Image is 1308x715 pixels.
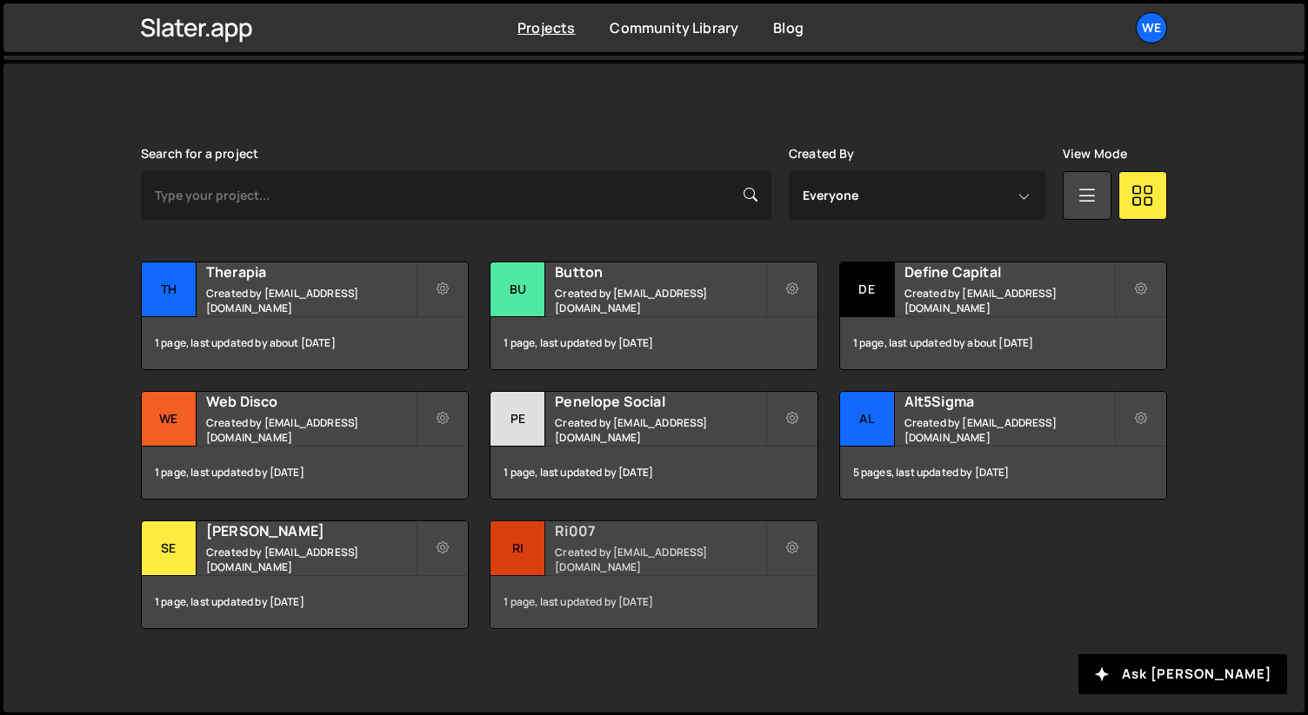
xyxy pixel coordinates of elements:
[206,262,416,281] h2: Therapia
[840,392,895,447] div: Al
[142,262,197,317] div: Th
[142,447,468,499] div: 1 page, last updated by [DATE]
[904,392,1114,411] h2: Alt5Sigma
[490,447,817,499] div: 1 page, last updated by [DATE]
[840,262,895,317] div: De
[490,576,817,628] div: 1 page, last updated by [DATE]
[1063,147,1127,161] label: View Mode
[904,415,1114,445] small: Created by [EMAIL_ADDRESS][DOMAIN_NAME]
[555,262,764,281] h2: Button
[517,18,575,37] a: Projects
[490,521,545,576] div: Ri
[789,147,855,161] label: Created By
[1078,654,1287,694] button: Ask [PERSON_NAME]
[206,545,416,574] small: Created by [EMAIL_ADDRESS][DOMAIN_NAME]
[141,520,469,629] a: Se [PERSON_NAME] Created by [EMAIL_ADDRESS][DOMAIN_NAME] 1 page, last updated by [DATE]
[490,520,817,629] a: Ri Ri007 Created by [EMAIL_ADDRESS][DOMAIN_NAME] 1 page, last updated by [DATE]
[206,286,416,315] small: Created by [EMAIL_ADDRESS][DOMAIN_NAME]
[141,262,469,370] a: Th Therapia Created by [EMAIL_ADDRESS][DOMAIN_NAME] 1 page, last updated by about [DATE]
[206,392,416,411] h2: Web Disco
[555,521,764,540] h2: Ri007
[490,391,817,500] a: Pe Penelope Social Created by [EMAIL_ADDRESS][DOMAIN_NAME] 1 page, last updated by [DATE]
[142,576,468,628] div: 1 page, last updated by [DATE]
[904,262,1114,281] h2: Define Capital
[141,171,771,220] input: Type your project...
[206,521,416,540] h2: [PERSON_NAME]
[142,317,468,369] div: 1 page, last updated by about [DATE]
[839,262,1167,370] a: De Define Capital Created by [EMAIL_ADDRESS][DOMAIN_NAME] 1 page, last updated by about [DATE]
[840,317,1166,369] div: 1 page, last updated by about [DATE]
[840,447,1166,499] div: 5 pages, last updated by [DATE]
[904,286,1114,315] small: Created by [EMAIL_ADDRESS][DOMAIN_NAME]
[555,545,764,574] small: Created by [EMAIL_ADDRESS][DOMAIN_NAME]
[490,262,817,370] a: Bu Button Created by [EMAIL_ADDRESS][DOMAIN_NAME] 1 page, last updated by [DATE]
[555,286,764,315] small: Created by [EMAIL_ADDRESS][DOMAIN_NAME]
[142,521,197,576] div: Se
[555,415,764,445] small: Created by [EMAIL_ADDRESS][DOMAIN_NAME]
[490,317,817,369] div: 1 page, last updated by [DATE]
[610,18,738,37] a: Community Library
[206,415,416,445] small: Created by [EMAIL_ADDRESS][DOMAIN_NAME]
[141,147,258,161] label: Search for a project
[490,392,545,447] div: Pe
[555,392,764,411] h2: Penelope Social
[1136,12,1167,43] a: We
[839,391,1167,500] a: Al Alt5Sigma Created by [EMAIL_ADDRESS][DOMAIN_NAME] 5 pages, last updated by [DATE]
[141,391,469,500] a: We Web Disco Created by [EMAIL_ADDRESS][DOMAIN_NAME] 1 page, last updated by [DATE]
[142,392,197,447] div: We
[773,18,804,37] a: Blog
[490,262,545,317] div: Bu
